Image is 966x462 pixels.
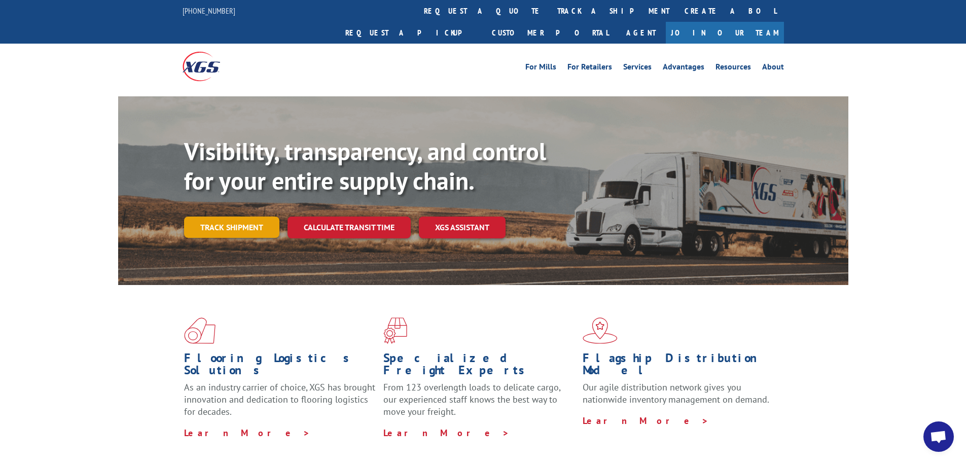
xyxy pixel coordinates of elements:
[383,381,575,427] p: From 123 overlength loads to delicate cargo, our experienced staff knows the best way to move you...
[184,135,546,196] b: Visibility, transparency, and control for your entire supply chain.
[923,421,954,452] div: Open chat
[184,381,375,417] span: As an industry carrier of choice, XGS has brought innovation and dedication to flooring logistics...
[383,352,575,381] h1: Specialized Freight Experts
[583,381,769,405] span: Our agile distribution network gives you nationwide inventory management on demand.
[623,63,652,74] a: Services
[184,317,216,344] img: xgs-icon-total-supply-chain-intelligence-red
[184,352,376,381] h1: Flooring Logistics Solutions
[383,427,510,439] a: Learn More >
[666,22,784,44] a: Join Our Team
[383,317,407,344] img: xgs-icon-focused-on-flooring-red
[184,427,310,439] a: Learn More >
[567,63,612,74] a: For Retailers
[484,22,616,44] a: Customer Portal
[663,63,704,74] a: Advantages
[583,317,618,344] img: xgs-icon-flagship-distribution-model-red
[419,217,506,238] a: XGS ASSISTANT
[583,352,774,381] h1: Flagship Distribution Model
[715,63,751,74] a: Resources
[338,22,484,44] a: Request a pickup
[184,217,279,238] a: Track shipment
[762,63,784,74] a: About
[616,22,666,44] a: Agent
[183,6,235,16] a: [PHONE_NUMBER]
[525,63,556,74] a: For Mills
[288,217,411,238] a: Calculate transit time
[583,415,709,427] a: Learn More >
